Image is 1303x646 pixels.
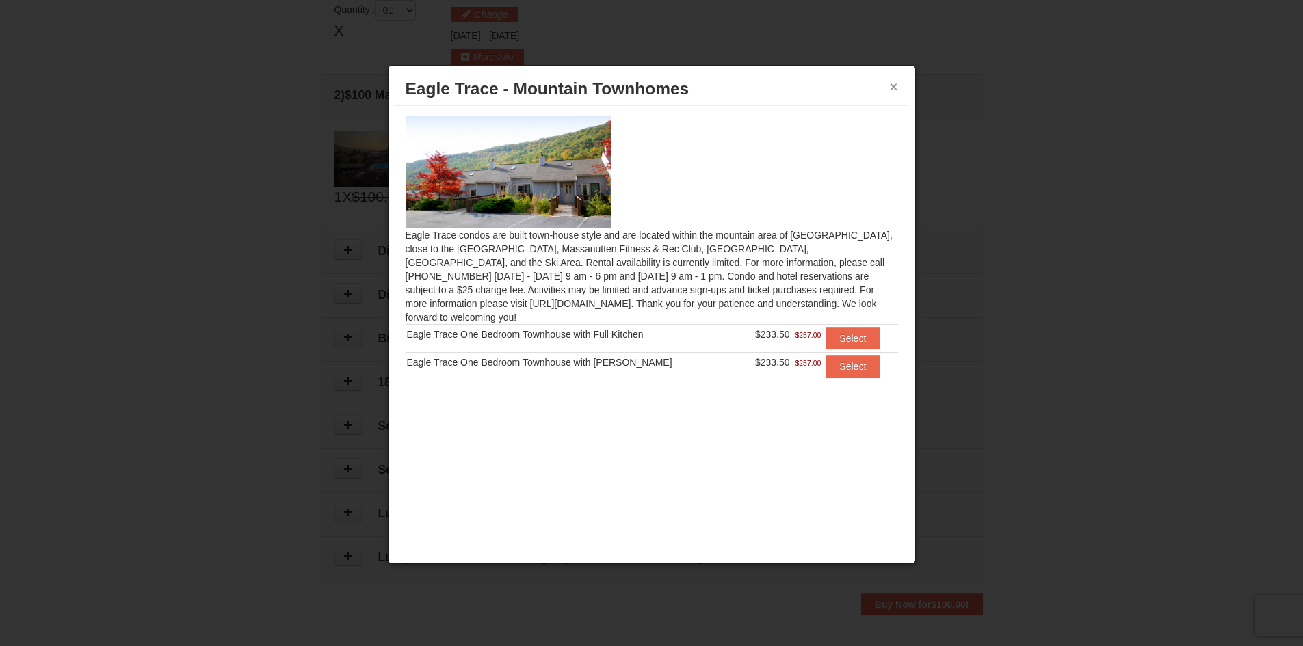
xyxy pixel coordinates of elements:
[406,79,689,98] span: Eagle Trace - Mountain Townhomes
[795,328,821,342] span: $257.00
[406,116,611,228] img: 19218983-1-9b289e55.jpg
[826,355,880,377] button: Select
[795,356,821,370] span: $257.00
[890,80,898,94] button: ×
[395,106,908,405] div: Eagle Trace condos are built town-house style and are located within the mountain area of [GEOGRA...
[407,355,737,369] div: Eagle Trace One Bedroom Townhouse with [PERSON_NAME]
[755,357,790,368] span: $233.50
[826,327,880,349] button: Select
[755,329,790,340] span: $233.50
[407,327,737,341] div: Eagle Trace One Bedroom Townhouse with Full Kitchen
